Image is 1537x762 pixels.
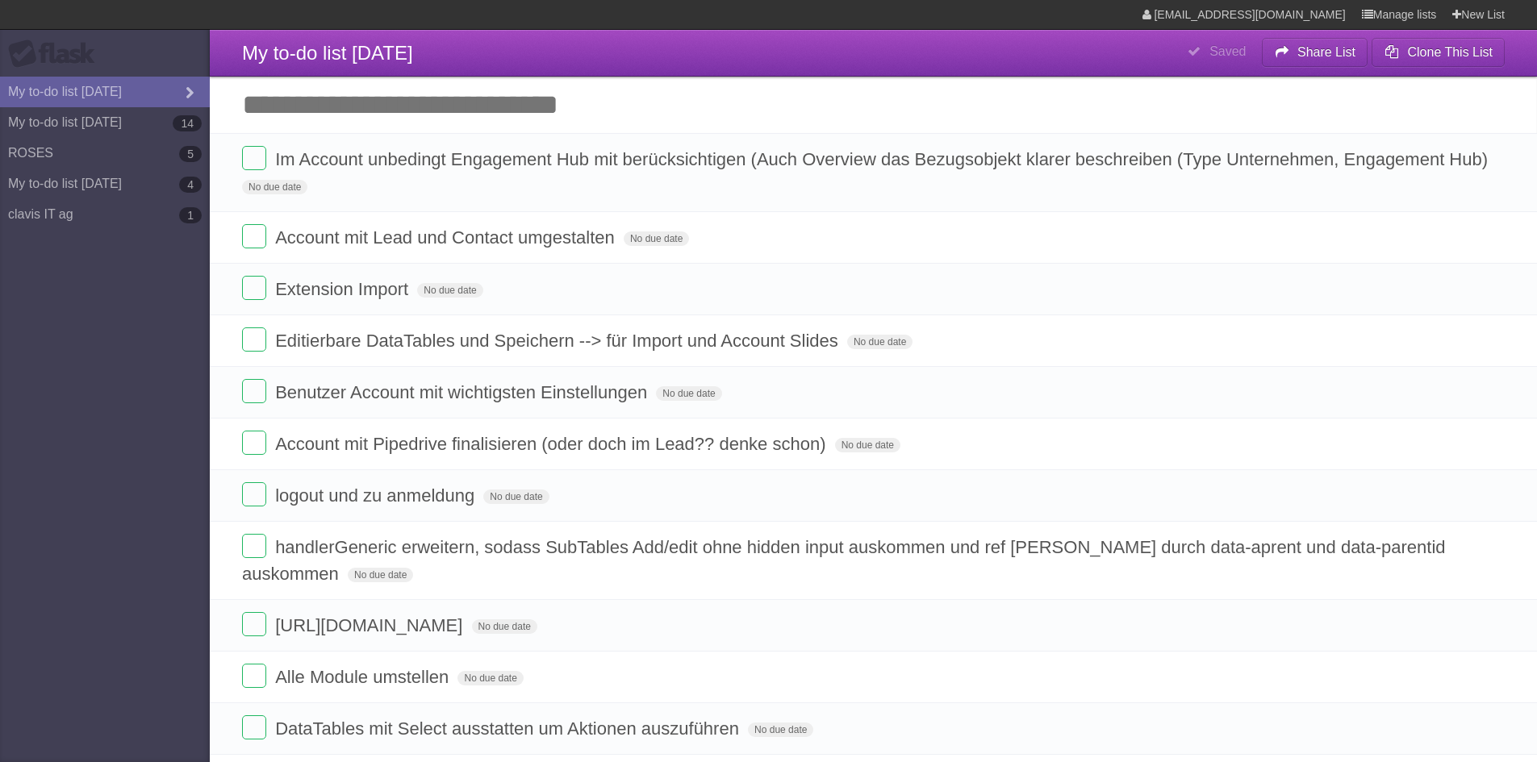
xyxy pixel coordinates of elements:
[275,718,743,739] span: DataTables mit Select ausstatten um Aktionen auszuführen
[275,667,453,687] span: Alle Module umstellen
[275,279,412,299] span: Extension Import
[748,722,813,737] span: No due date
[8,40,105,69] div: Flask
[275,227,619,248] span: Account mit Lead und Contact umgestalten
[1407,45,1493,59] b: Clone This List
[242,379,266,403] label: Done
[483,489,549,504] span: No due date
[242,537,1446,584] span: handlerGeneric erweitern, sodass SubTables Add/edit ohne hidden input auskommen und ref [PERSON_N...
[242,224,266,248] label: Done
[847,335,913,349] span: No due date
[275,382,651,402] span: Benutzer Account mit wichtigsten Einstellungen
[275,149,1492,169] span: Im Account unbedingt Engagement Hub mit berücksichtigen (Auch Overview das Bezugsobjekt klarer be...
[242,715,266,739] label: Done
[242,42,413,64] span: My to-do list [DATE]
[173,115,202,131] b: 14
[242,431,266,455] label: Done
[472,619,537,634] span: No due date
[242,612,266,636] label: Done
[835,438,900,452] span: No due date
[275,434,829,454] span: Account mit Pipedrive finalisieren (oder doch im Lead?? denke schon)
[624,231,689,246] span: No due date
[242,276,266,300] label: Done
[348,568,413,582] span: No due date
[275,615,466,635] span: [URL][DOMAIN_NAME]
[656,386,721,401] span: No due date
[1209,44,1246,58] b: Saved
[275,485,478,506] span: logout und zu anmeldung
[179,177,202,193] b: 4
[242,180,307,194] span: No due date
[457,671,523,685] span: No due date
[1372,38,1505,67] button: Clone This List
[275,331,842,351] span: Editierbare DataTables und Speichern --> für Import und Account Slides
[417,283,482,298] span: No due date
[179,146,202,162] b: 5
[242,664,266,688] label: Done
[242,482,266,506] label: Done
[242,534,266,558] label: Done
[1262,38,1368,67] button: Share List
[242,146,266,170] label: Done
[242,327,266,352] label: Done
[1297,45,1355,59] b: Share List
[179,207,202,223] b: 1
